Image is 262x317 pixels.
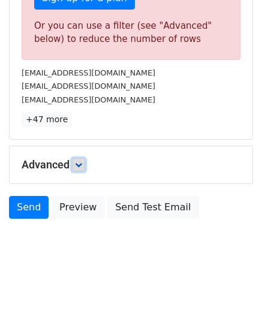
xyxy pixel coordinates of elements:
a: Send [9,196,49,219]
iframe: Chat Widget [202,259,262,317]
div: Or you can use a filter (see "Advanced" below) to reduce the number of rows [34,19,228,46]
a: Preview [52,196,104,219]
a: Send Test Email [107,196,198,219]
small: [EMAIL_ADDRESS][DOMAIN_NAME] [22,95,155,104]
small: [EMAIL_ADDRESS][DOMAIN_NAME] [22,81,155,90]
a: +47 more [22,112,72,127]
small: [EMAIL_ADDRESS][DOMAIN_NAME] [22,68,155,77]
h5: Advanced [22,158,240,171]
